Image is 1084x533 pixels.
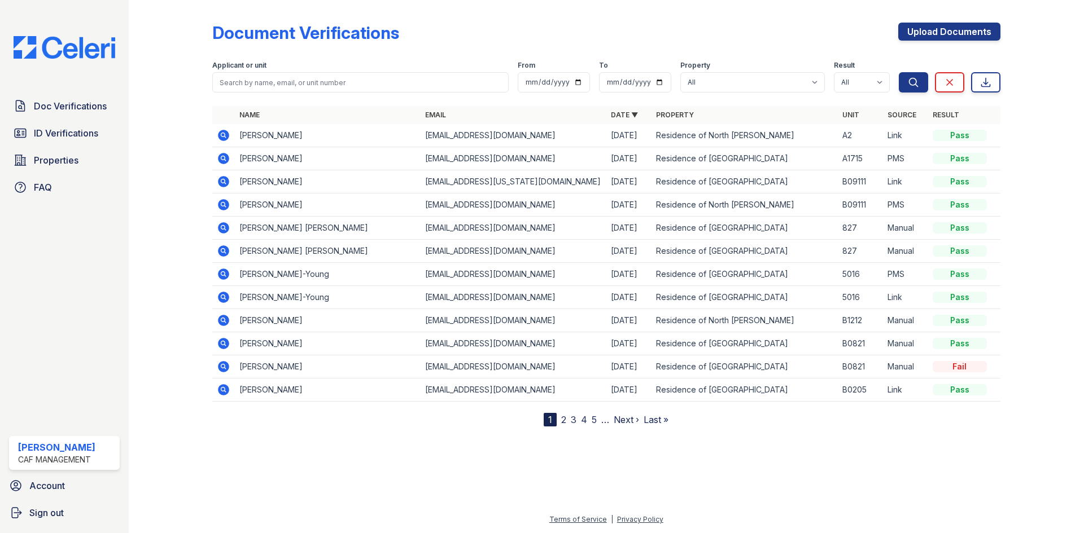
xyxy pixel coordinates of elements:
td: PMS [883,193,928,217]
a: Upload Documents [898,23,1000,41]
a: 3 [571,414,576,425]
td: [DATE] [606,217,652,240]
label: From [518,61,535,70]
td: B09111 [838,193,883,217]
td: [DATE] [606,309,652,332]
div: Pass [933,292,987,303]
a: Name [239,111,260,119]
a: Account [5,474,124,497]
label: To [599,61,608,70]
td: [PERSON_NAME] [235,378,421,402]
td: [EMAIL_ADDRESS][DOMAIN_NAME] [421,240,606,263]
div: | [611,515,613,523]
div: Pass [933,315,987,326]
td: [DATE] [606,193,652,217]
td: [DATE] [606,355,652,378]
td: [PERSON_NAME] [235,193,421,217]
td: Link [883,286,928,309]
td: Residence of [GEOGRAPHIC_DATA] [652,240,837,263]
td: Manual [883,332,928,355]
td: B0205 [838,378,883,402]
td: [EMAIL_ADDRESS][US_STATE][DOMAIN_NAME] [421,170,606,193]
a: Terms of Service [549,515,607,523]
div: Pass [933,222,987,234]
a: Date ▼ [611,111,638,119]
a: Privacy Policy [617,515,663,523]
td: [EMAIL_ADDRESS][DOMAIN_NAME] [421,355,606,378]
td: [DATE] [606,378,652,402]
label: Property [680,61,710,70]
img: CE_Logo_Blue-a8612792a0a2168367f1c8372b55b34899dd931a85d93a1a3d3e32e68fde9ad4.png [5,36,124,59]
td: Residence of [GEOGRAPHIC_DATA] [652,332,837,355]
td: 5016 [838,263,883,286]
td: A2 [838,124,883,147]
span: … [601,413,609,426]
td: Residence of North [PERSON_NAME] [652,193,837,217]
td: 827 [838,217,883,240]
td: Manual [883,240,928,263]
td: [DATE] [606,286,652,309]
td: Residence of [GEOGRAPHIC_DATA] [652,217,837,240]
a: Unit [842,111,859,119]
td: Manual [883,355,928,378]
td: [DATE] [606,147,652,170]
td: [PERSON_NAME] [PERSON_NAME] [235,240,421,263]
td: B09111 [838,170,883,193]
td: [EMAIL_ADDRESS][DOMAIN_NAME] [421,263,606,286]
td: Link [883,170,928,193]
td: Residence of [GEOGRAPHIC_DATA] [652,263,837,286]
td: Residence of [GEOGRAPHIC_DATA] [652,355,837,378]
div: Pass [933,199,987,210]
div: Fail [933,361,987,372]
td: [PERSON_NAME] [PERSON_NAME] [235,217,421,240]
td: [DATE] [606,240,652,263]
td: [EMAIL_ADDRESS][DOMAIN_NAME] [421,378,606,402]
td: [DATE] [606,332,652,355]
button: Sign out [5,501,124,524]
td: Residence of [GEOGRAPHIC_DATA] [652,378,837,402]
span: ID Verifications [34,126,98,140]
td: Manual [883,309,928,332]
td: [EMAIL_ADDRESS][DOMAIN_NAME] [421,193,606,217]
td: PMS [883,263,928,286]
div: Pass [933,384,987,395]
a: 4 [581,414,587,425]
div: Pass [933,176,987,187]
td: [EMAIL_ADDRESS][DOMAIN_NAME] [421,124,606,147]
td: Link [883,378,928,402]
div: Pass [933,338,987,349]
td: A1715 [838,147,883,170]
div: Pass [933,268,987,280]
div: Pass [933,245,987,257]
a: 5 [592,414,597,425]
label: Applicant or unit [212,61,266,70]
div: [PERSON_NAME] [18,441,95,454]
td: Residence of North [PERSON_NAME] [652,309,837,332]
span: Account [29,479,65,492]
td: B1212 [838,309,883,332]
td: Link [883,124,928,147]
a: FAQ [9,176,120,199]
label: Result [834,61,855,70]
td: [DATE] [606,124,652,147]
td: [EMAIL_ADDRESS][DOMAIN_NAME] [421,332,606,355]
td: Residence of [GEOGRAPHIC_DATA] [652,170,837,193]
div: Pass [933,153,987,164]
a: Result [933,111,959,119]
td: 5016 [838,286,883,309]
a: Properties [9,149,120,171]
span: Properties [34,153,78,167]
td: [DATE] [606,263,652,286]
td: [EMAIL_ADDRESS][DOMAIN_NAME] [421,217,606,240]
div: Pass [933,130,987,141]
a: Last » [644,414,668,425]
td: B0821 [838,332,883,355]
td: [EMAIL_ADDRESS][DOMAIN_NAME] [421,309,606,332]
a: 2 [561,414,566,425]
div: 1 [544,413,557,426]
td: [PERSON_NAME] [235,355,421,378]
td: Residence of North [PERSON_NAME] [652,124,837,147]
td: B0821 [838,355,883,378]
span: FAQ [34,180,52,194]
span: Sign out [29,506,64,519]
